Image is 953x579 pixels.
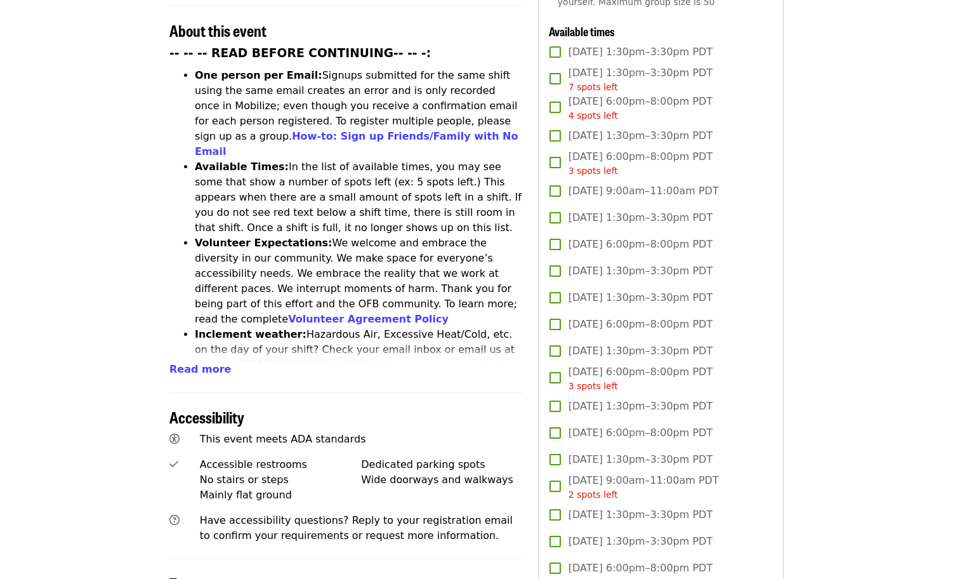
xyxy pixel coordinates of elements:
div: Accessible restrooms [200,457,362,472]
strong: One person per Email: [195,69,322,81]
span: [DATE] 1:30pm–3:30pm PDT [569,507,713,522]
span: [DATE] 9:00am–11:00am PDT [569,473,719,502]
div: Wide doorways and walkways [361,472,523,488]
span: [DATE] 1:30pm–3:30pm PDT [569,290,713,305]
div: Dedicated parking spots [361,457,523,472]
strong: Volunteer Expectations: [195,237,332,249]
i: question-circle icon [169,514,180,526]
span: 3 spots left [569,381,618,391]
li: Hazardous Air, Excessive Heat/Cold, etc. on the day of your shift? Check your email inbox or emai... [195,327,523,403]
span: [DATE] 1:30pm–3:30pm PDT [569,44,713,60]
div: No stairs or steps [200,472,362,488]
span: [DATE] 1:30pm–3:30pm PDT [569,534,713,549]
span: [DATE] 6:00pm–8:00pm PDT [569,94,713,123]
span: This event meets ADA standards [200,433,366,445]
i: check icon [169,458,178,470]
span: [DATE] 1:30pm–3:30pm PDT [569,128,713,143]
span: [DATE] 1:30pm–3:30pm PDT [569,65,713,94]
button: Read more [169,362,231,377]
a: Volunteer Agreement Policy [288,313,449,325]
span: [DATE] 1:30pm–3:30pm PDT [569,263,713,279]
span: [DATE] 6:00pm–8:00pm PDT [569,425,713,441]
span: [DATE] 9:00am–11:00am PDT [569,183,719,199]
i: universal-access icon [169,433,180,445]
div: Mainly flat ground [200,488,362,503]
span: About this event [169,19,266,41]
strong: -- -- -- READ BEFORE CONTINUING-- -- -: [169,46,431,60]
a: How-to: Sign up Friends/Family with No Email [195,130,518,157]
li: Signups submitted for the same shift using the same email creates an error and is only recorded o... [195,68,523,159]
span: [DATE] 1:30pm–3:30pm PDT [569,452,713,467]
span: 3 spots left [569,166,618,176]
span: Have accessibility questions? Reply to your registration email to confirm your requirements or re... [200,514,513,542]
span: 4 spots left [569,110,618,121]
span: Accessibility [169,406,244,428]
span: 2 spots left [569,489,618,500]
span: [DATE] 6:00pm–8:00pm PDT [569,561,713,576]
span: [DATE] 1:30pm–3:30pm PDT [569,343,713,359]
li: In the list of available times, you may see some that show a number of spots left (ex: 5 spots le... [195,159,523,236]
span: [DATE] 6:00pm–8:00pm PDT [569,364,713,393]
span: Read more [169,363,231,375]
span: Available times [549,23,615,39]
span: [DATE] 1:30pm–3:30pm PDT [569,210,713,225]
span: [DATE] 6:00pm–8:00pm PDT [569,317,713,332]
span: [DATE] 6:00pm–8:00pm PDT [569,149,713,178]
li: We welcome and embrace the diversity in our community. We make space for everyone’s accessibility... [195,236,523,327]
span: 7 spots left [569,82,618,92]
strong: Available Times: [195,161,289,173]
span: [DATE] 1:30pm–3:30pm PDT [569,399,713,414]
span: [DATE] 6:00pm–8:00pm PDT [569,237,713,252]
strong: Inclement weather: [195,328,306,340]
